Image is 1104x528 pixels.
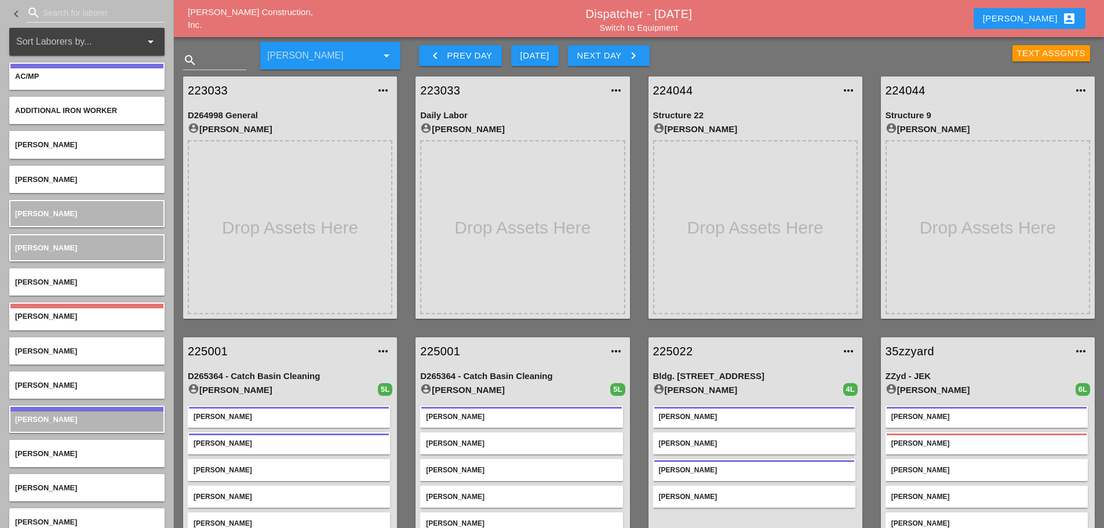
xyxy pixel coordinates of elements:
[653,122,858,136] div: [PERSON_NAME]
[420,82,602,99] a: 223033
[15,381,77,389] span: [PERSON_NAME]
[886,122,1090,136] div: [PERSON_NAME]
[843,383,858,396] div: 4L
[188,383,199,395] i: account_circle
[15,415,77,424] span: [PERSON_NAME]
[376,83,390,97] i: more_horiz
[891,438,1082,449] div: [PERSON_NAME]
[194,491,384,502] div: [PERSON_NAME]
[511,45,559,66] button: [DATE]
[600,23,678,32] a: Switch to Equipment
[428,49,492,63] div: Prev Day
[1074,83,1088,97] i: more_horiz
[15,312,77,321] span: [PERSON_NAME]
[15,72,39,81] span: AC/MP
[891,412,1082,422] div: [PERSON_NAME]
[520,49,549,63] div: [DATE]
[420,370,625,383] div: D265364 - Catch Basin Cleaning
[653,383,843,397] div: [PERSON_NAME]
[659,465,850,475] div: [PERSON_NAME]
[891,491,1082,502] div: [PERSON_NAME]
[1017,47,1086,60] div: Text Assgnts
[9,7,23,21] i: keyboard_arrow_left
[568,45,650,66] button: Next Day
[188,7,313,30] a: [PERSON_NAME] Construction, Inc.
[27,6,41,20] i: search
[886,343,1067,360] a: 35zzyard
[420,383,432,395] i: account_circle
[428,49,442,63] i: keyboard_arrow_left
[626,49,640,63] i: keyboard_arrow_right
[194,465,384,475] div: [PERSON_NAME]
[886,82,1067,99] a: 224044
[609,83,623,97] i: more_horiz
[653,370,858,383] div: Bldg. [STREET_ADDRESS]
[15,106,117,115] span: Additional Iron Worker
[183,53,197,67] i: search
[426,438,617,449] div: [PERSON_NAME]
[15,140,77,149] span: [PERSON_NAME]
[1074,344,1088,358] i: more_horiz
[15,175,77,184] span: [PERSON_NAME]
[15,278,77,286] span: [PERSON_NAME]
[609,344,623,358] i: more_horiz
[653,122,665,134] i: account_circle
[577,49,640,63] div: Next Day
[188,383,378,397] div: [PERSON_NAME]
[420,383,610,397] div: [PERSON_NAME]
[378,383,392,396] div: 5L
[15,518,77,526] span: [PERSON_NAME]
[15,347,77,355] span: [PERSON_NAME]
[841,344,855,358] i: more_horiz
[188,82,369,99] a: 223033
[426,491,617,502] div: [PERSON_NAME]
[194,438,384,449] div: [PERSON_NAME]
[43,3,148,22] input: Search for laborer
[653,82,835,99] a: 224044
[653,343,835,360] a: 225022
[886,383,897,395] i: account_circle
[886,370,1090,383] div: ZZyd - JEK
[426,412,617,422] div: [PERSON_NAME]
[1062,12,1076,26] i: account_box
[886,109,1090,122] div: Structure 9
[15,449,77,458] span: [PERSON_NAME]
[188,109,392,122] div: D264998 General
[419,45,501,66] button: Prev Day
[420,343,602,360] a: 225001
[188,122,392,136] div: [PERSON_NAME]
[586,8,693,20] a: Dispatcher - [DATE]
[974,8,1085,29] button: [PERSON_NAME]
[420,122,625,136] div: [PERSON_NAME]
[15,483,77,492] span: [PERSON_NAME]
[15,243,77,252] span: [PERSON_NAME]
[144,35,158,49] i: arrow_drop_down
[188,343,369,360] a: 225001
[380,49,393,63] i: arrow_drop_down
[188,370,392,383] div: D265364 - Catch Basin Cleaning
[420,109,625,122] div: Daily Labor
[891,465,1082,475] div: [PERSON_NAME]
[659,412,850,422] div: [PERSON_NAME]
[15,209,77,218] span: [PERSON_NAME]
[841,83,855,97] i: more_horiz
[426,465,617,475] div: [PERSON_NAME]
[886,383,1076,397] div: [PERSON_NAME]
[188,122,199,134] i: account_circle
[659,438,850,449] div: [PERSON_NAME]
[659,491,850,502] div: [PERSON_NAME]
[653,109,858,122] div: Structure 22
[886,122,897,134] i: account_circle
[983,12,1076,26] div: [PERSON_NAME]
[610,383,625,396] div: 5L
[1076,383,1090,396] div: 6L
[1012,45,1091,61] button: Text Assgnts
[194,412,384,422] div: [PERSON_NAME]
[376,344,390,358] i: more_horiz
[653,383,665,395] i: account_circle
[420,122,432,134] i: account_circle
